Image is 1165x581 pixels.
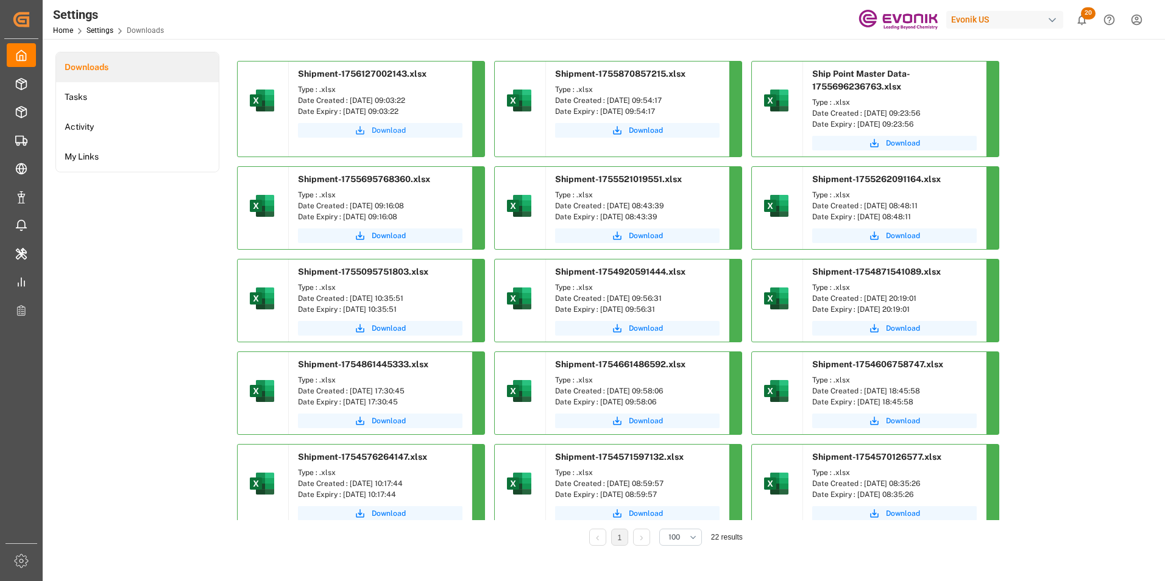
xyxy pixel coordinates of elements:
div: Type : .xlsx [812,189,977,200]
span: Download [629,230,663,241]
img: microsoft-excel-2019--v1.png [762,469,791,498]
a: Download [812,414,977,428]
a: My Links [56,142,219,172]
li: Next Page [633,529,650,546]
img: microsoft-excel-2019--v1.png [762,86,791,115]
div: Date Expiry : [DATE] 09:58:06 [555,396,720,407]
button: Download [555,228,720,243]
div: Date Expiry : [DATE] 08:43:39 [555,211,720,222]
img: Evonik-brand-mark-Deep-Purple-RGB.jpeg_1700498283.jpeg [859,9,938,30]
span: Shipment-1754920591444.xlsx [555,267,685,276]
span: Shipment-1755262091164.xlsx [812,174,941,184]
div: Date Created : [DATE] 20:19:01 [812,293,977,304]
li: 1 [611,529,628,546]
div: Settings [53,5,164,24]
span: Shipment-1754576264147.xlsx [298,452,427,462]
div: Date Expiry : [DATE] 08:48:11 [812,211,977,222]
a: Download [812,228,977,243]
span: Download [886,508,920,519]
img: microsoft-excel-2019--v1.png [247,376,277,406]
div: Date Expiry : [DATE] 09:16:08 [298,211,462,222]
div: Date Created : [DATE] 08:43:39 [555,200,720,211]
span: Shipment-1755095751803.xlsx [298,267,428,276]
div: Date Created : [DATE] 17:30:45 [298,386,462,396]
div: Date Expiry : [DATE] 09:56:31 [555,304,720,315]
a: Home [53,26,73,35]
span: Download [372,323,406,334]
button: Download [555,506,720,521]
span: Download [372,508,406,519]
div: Date Expiry : [DATE] 20:19:01 [812,304,977,315]
span: Download [372,125,406,136]
div: Type : .xlsx [298,189,462,200]
div: Date Expiry : [DATE] 08:59:57 [555,489,720,500]
div: Date Created : [DATE] 09:54:17 [555,95,720,106]
div: Type : .xlsx [555,375,720,386]
button: Download [812,506,977,521]
div: Date Expiry : [DATE] 09:23:56 [812,119,977,130]
span: Download [886,138,920,149]
a: Download [812,136,977,150]
div: Type : .xlsx [812,467,977,478]
div: Date Expiry : [DATE] 10:35:51 [298,304,462,315]
div: Date Created : [DATE] 09:03:22 [298,95,462,106]
div: Date Expiry : [DATE] 17:30:45 [298,396,462,407]
span: Shipment-1755521019551.xlsx [555,174,682,184]
div: Date Created : [DATE] 10:35:51 [298,293,462,304]
li: Tasks [56,82,219,112]
span: Download [372,230,406,241]
button: Download [298,123,462,138]
button: Download [298,321,462,336]
div: Date Created : [DATE] 10:17:44 [298,478,462,489]
img: microsoft-excel-2019--v1.png [505,376,534,406]
span: 20 [1081,7,1096,19]
span: Shipment-1755870857215.xlsx [555,69,685,79]
a: Downloads [56,52,219,82]
img: microsoft-excel-2019--v1.png [505,191,534,220]
button: Download [298,228,462,243]
a: Download [298,414,462,428]
span: Download [886,323,920,334]
div: Date Expiry : [DATE] 09:54:17 [555,106,720,117]
img: microsoft-excel-2019--v1.png [247,191,277,220]
div: Type : .xlsx [812,97,977,108]
span: Ship Point Master Data-1755696236763.xlsx [812,69,910,91]
div: Type : .xlsx [812,375,977,386]
button: show 20 new notifications [1068,6,1096,33]
div: Date Created : [DATE] 09:23:56 [812,108,977,119]
button: Evonik US [946,8,1068,31]
span: Download [629,508,663,519]
button: open menu [659,529,702,546]
div: Type : .xlsx [298,375,462,386]
a: Activity [56,112,219,142]
img: microsoft-excel-2019--v1.png [762,284,791,313]
img: microsoft-excel-2019--v1.png [247,284,277,313]
span: Shipment-1754570126577.xlsx [812,452,941,462]
img: microsoft-excel-2019--v1.png [505,86,534,115]
span: Shipment-1754606758747.xlsx [812,359,943,369]
a: Settings [87,26,113,35]
button: Help Center [1096,6,1123,33]
div: Date Created : [DATE] 08:59:57 [555,478,720,489]
div: Date Created : [DATE] 08:35:26 [812,478,977,489]
button: Download [812,321,977,336]
div: Date Expiry : [DATE] 09:03:22 [298,106,462,117]
div: Type : .xlsx [555,282,720,293]
div: Type : .xlsx [812,282,977,293]
button: Download [298,506,462,521]
span: 22 results [711,533,743,541]
span: Shipment-1754661486592.xlsx [555,359,685,369]
button: Download [555,414,720,428]
div: Evonik US [946,11,1063,29]
button: Download [555,123,720,138]
button: Download [555,321,720,336]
